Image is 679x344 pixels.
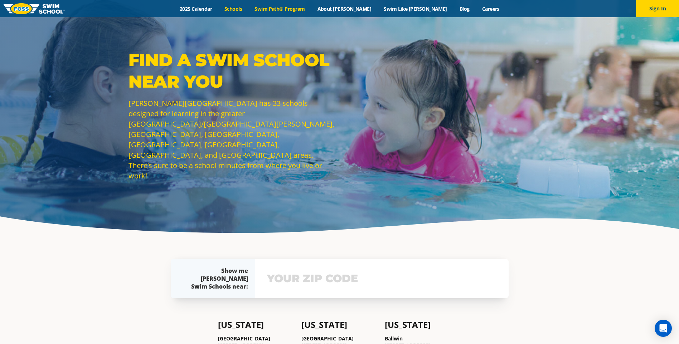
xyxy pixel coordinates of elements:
[4,3,65,14] img: FOSS Swim School Logo
[265,268,499,289] input: YOUR ZIP CODE
[218,320,294,330] h4: [US_STATE]
[385,335,403,342] a: Ballwin
[655,320,672,337] div: Open Intercom Messenger
[218,5,248,12] a: Schools
[476,5,505,12] a: Careers
[128,98,336,181] p: [PERSON_NAME][GEOGRAPHIC_DATA] has 33 schools designed for learning in the greater [GEOGRAPHIC_DA...
[311,5,378,12] a: About [PERSON_NAME]
[218,335,270,342] a: [GEOGRAPHIC_DATA]
[453,5,476,12] a: Blog
[385,320,461,330] h4: [US_STATE]
[378,5,454,12] a: Swim Like [PERSON_NAME]
[128,49,336,92] p: Find a Swim School Near You
[301,320,378,330] h4: [US_STATE]
[174,5,218,12] a: 2025 Calendar
[248,5,311,12] a: Swim Path® Program
[301,335,354,342] a: [GEOGRAPHIC_DATA]
[185,267,248,290] div: Show me [PERSON_NAME] Swim Schools near:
